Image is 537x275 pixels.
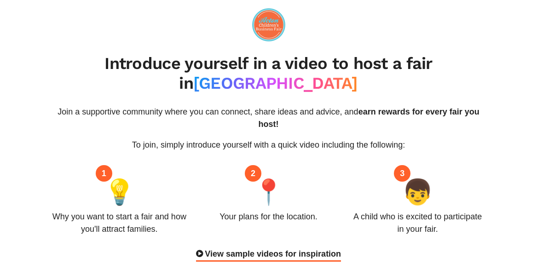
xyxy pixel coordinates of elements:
[253,173,284,211] span: 📍
[245,165,261,182] div: 2
[193,74,358,93] span: [GEOGRAPHIC_DATA]
[104,173,135,211] span: 💡
[219,211,317,223] div: Your plans for the location.
[52,106,485,131] p: Join a supportive community where you can connect, share ideas and advice, and
[259,107,479,129] span: earn rewards for every fair you host!
[52,211,187,235] div: Why you want to start a fair and how you'll attract families.
[350,211,485,235] div: A child who is excited to participate in your fair.
[402,173,433,211] span: 👦
[394,165,410,182] div: 3
[52,139,485,151] p: To join, simply introduce yourself with a quick video including the following:
[96,165,112,182] div: 1
[252,8,285,41] img: logo-09e7f61fd0461591446672a45e28a4aa4e3f772ea81a4ddf9c7371a8bcc222a1.png
[196,248,341,262] div: View sample videos for inspiration
[52,54,485,93] h2: Introduce yourself in a video to host a fair in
